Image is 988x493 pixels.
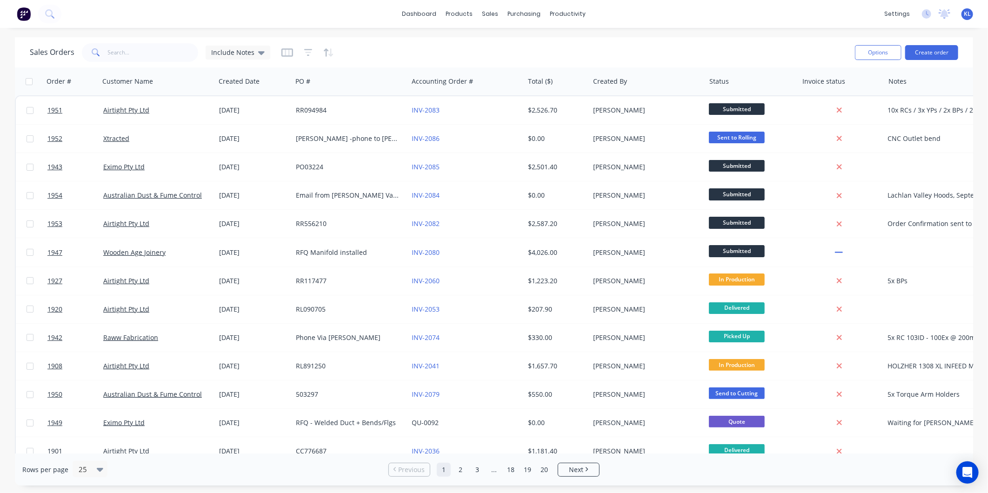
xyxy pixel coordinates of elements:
[454,463,467,477] a: Page 2
[47,162,62,172] span: 1943
[412,77,473,86] div: Accounting Order #
[219,361,288,371] div: [DATE]
[385,463,603,477] ul: Pagination
[103,248,166,257] a: Wooden Age Joinery
[593,134,696,143] div: [PERSON_NAME]
[709,331,765,342] span: Picked Up
[528,77,553,86] div: Total ($)
[569,465,583,474] span: Next
[47,446,62,456] span: 1901
[593,446,696,456] div: [PERSON_NAME]
[528,390,583,399] div: $550.00
[964,10,971,18] span: KL
[709,273,765,285] span: In Production
[47,239,103,266] a: 1947
[103,305,149,313] a: Airtight Pty Ltd
[478,7,503,21] div: sales
[47,352,103,380] a: 1908
[441,7,478,21] div: products
[219,418,288,427] div: [DATE]
[47,77,71,86] div: Order #
[17,7,31,21] img: Factory
[47,153,103,181] a: 1943
[103,418,145,427] a: Eximo Pty Ltd
[412,219,440,228] a: INV-2082
[709,132,765,143] span: Sent to Rolling
[47,390,62,399] span: 1950
[47,267,103,295] a: 1927
[412,248,440,257] a: INV-2080
[47,191,62,200] span: 1954
[398,7,441,21] a: dashboard
[487,463,501,477] a: Jump forward
[47,125,103,153] a: 1952
[593,191,696,200] div: [PERSON_NAME]
[709,188,765,200] span: Submitted
[546,7,591,21] div: productivity
[108,43,199,62] input: Search...
[211,47,254,57] span: Include Notes
[103,333,158,342] a: Raww Fabrication
[47,295,103,323] a: 1920
[528,333,583,342] div: $330.00
[593,162,696,172] div: [PERSON_NAME]
[528,446,583,456] div: $1,181.40
[412,276,440,285] a: INV-2060
[102,77,153,86] div: Customer Name
[412,162,440,171] a: INV-2085
[528,418,583,427] div: $0.00
[47,409,103,437] a: 1949
[528,134,583,143] div: $0.00
[219,191,288,200] div: [DATE]
[709,245,765,257] span: Submitted
[103,106,149,114] a: Airtight Pty Ltd
[528,106,583,115] div: $2,526.70
[880,7,915,21] div: settings
[219,333,288,342] div: [DATE]
[412,106,440,114] a: INV-2083
[905,45,958,60] button: Create order
[521,463,534,477] a: Page 19
[219,276,288,286] div: [DATE]
[528,361,583,371] div: $1,657.70
[103,162,145,171] a: Eximo Pty Ltd
[47,380,103,408] a: 1950
[528,248,583,257] div: $4,026.00
[219,106,288,115] div: [DATE]
[219,390,288,399] div: [DATE]
[296,276,399,286] div: RR117477
[47,333,62,342] span: 1942
[709,359,765,371] span: In Production
[47,437,103,465] a: 1901
[593,276,696,286] div: [PERSON_NAME]
[296,191,399,200] div: Email from [PERSON_NAME] Valley Hoods
[412,390,440,399] a: INV-2079
[593,248,696,257] div: [PERSON_NAME]
[296,361,399,371] div: RL891250
[709,103,765,115] span: Submitted
[528,219,583,228] div: $2,587.20
[802,77,845,86] div: Invoice status
[103,219,149,228] a: Airtight Pty Ltd
[47,181,103,209] a: 1954
[47,276,62,286] span: 1927
[709,444,765,456] span: Delivered
[593,305,696,314] div: [PERSON_NAME]
[47,418,62,427] span: 1949
[219,134,288,143] div: [DATE]
[22,465,68,474] span: Rows per page
[47,219,62,228] span: 1953
[412,191,440,200] a: INV-2084
[528,162,583,172] div: $2,501.40
[103,134,129,143] a: Xtracted
[47,248,62,257] span: 1947
[709,217,765,228] span: Submitted
[296,134,399,143] div: [PERSON_NAME] -phone to [PERSON_NAME]
[528,276,583,286] div: $1,223.20
[296,390,399,399] div: 503297
[103,361,149,370] a: Airtight Pty Ltd
[219,219,288,228] div: [DATE]
[709,416,765,427] span: Quote
[103,390,202,399] a: Australian Dust & Fume Control
[296,248,399,257] div: RFQ Manifold installed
